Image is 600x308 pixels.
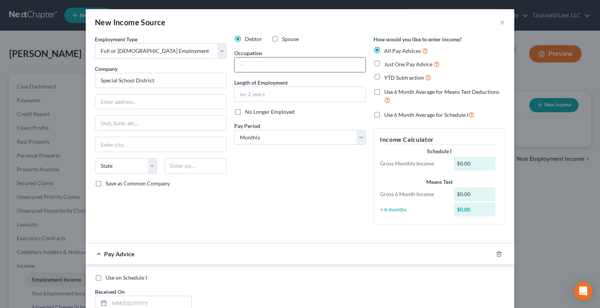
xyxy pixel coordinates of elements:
[384,111,468,118] span: Use 6 Month Average for Schedule I
[106,180,170,187] span: Save as Common Company
[106,274,147,281] span: Use on Schedule I
[373,35,462,43] label: How would you like to enter income?
[380,135,499,144] h5: Income Calculator
[384,74,424,81] span: YTD Subtraction
[454,187,496,201] div: $0.00
[380,178,499,186] div: Means Test
[95,95,226,109] input: Enter address...
[234,123,260,129] span: Pay Period
[454,203,496,216] div: $0.00
[165,158,227,174] input: Enter zip...
[384,61,432,67] span: Just One Pay Advice
[95,66,117,72] span: Company
[95,73,227,88] input: Search company by name...
[376,206,450,213] div: ÷ 6 months
[95,36,137,43] span: Employment Type
[245,36,262,42] span: Debtor
[500,18,505,27] button: ×
[376,190,450,198] div: Gross 6 Month Income
[234,79,288,87] label: Length of Employment
[384,48,421,54] span: All Pay Advices
[95,17,166,28] div: New Income Source
[454,157,496,170] div: $0.00
[376,160,450,167] div: Gross Monthly Income
[95,137,226,152] input: Enter city...
[245,108,295,115] span: No Longer Employed
[235,87,365,102] input: ex: 2 years
[380,147,499,155] div: Schedule I
[95,288,125,295] span: Received On
[234,49,262,57] label: Occupation
[104,250,135,257] span: Pay Advice
[384,88,499,95] span: Use 6 Month Average for Means Test Deductions
[95,116,226,130] input: Unit, Suite, etc...
[574,282,592,300] div: Open Intercom Messenger
[282,36,299,42] span: Spouse
[235,57,365,72] input: --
